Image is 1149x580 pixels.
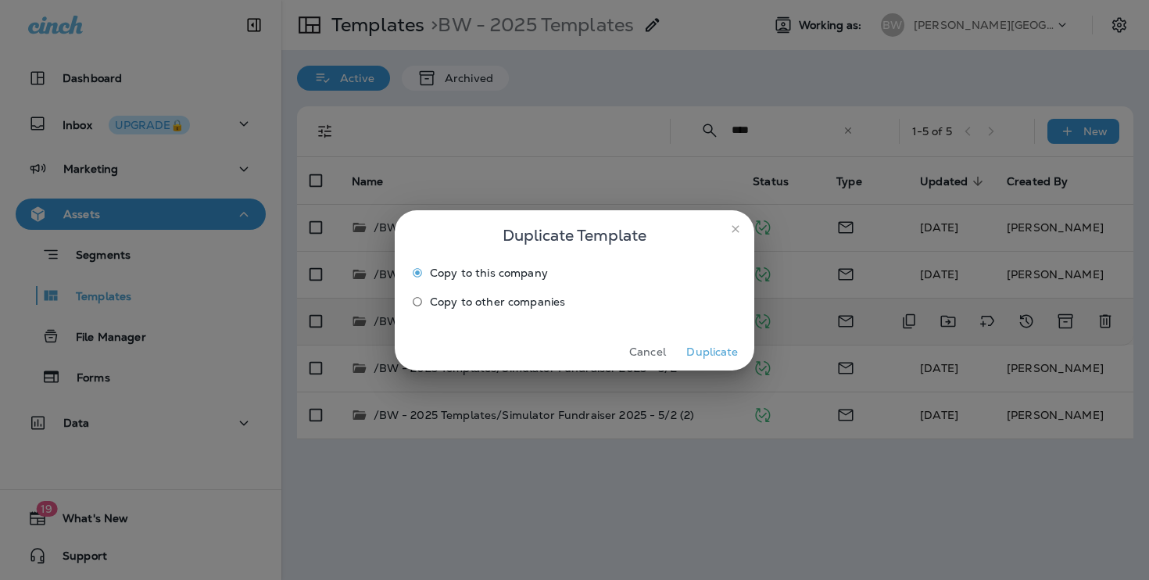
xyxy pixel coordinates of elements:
[723,217,748,242] button: close
[618,340,677,364] button: Cancel
[503,223,646,248] span: Duplicate Template
[430,267,548,279] span: Copy to this company
[430,295,565,308] span: Copy to other companies
[683,340,742,364] button: Duplicate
